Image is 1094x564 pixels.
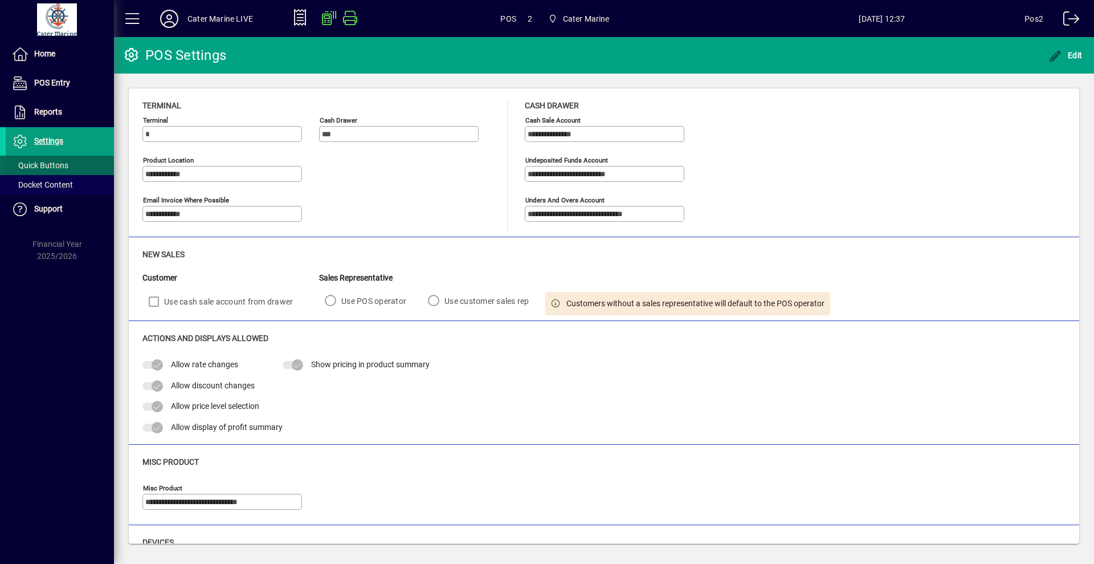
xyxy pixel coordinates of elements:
[142,538,174,547] span: Devices
[11,161,68,170] span: Quick Buttons
[142,250,185,259] span: New Sales
[544,9,614,29] span: Cater Marine
[6,98,114,127] a: Reports
[187,10,253,28] div: Cater Marine LIVE
[11,180,73,189] span: Docket Content
[143,116,168,124] mat-label: Terminal
[6,156,114,175] a: Quick Buttons
[143,196,229,204] mat-label: Email Invoice where possible
[142,457,199,466] span: Misc Product
[320,116,357,124] mat-label: Cash Drawer
[123,46,226,64] div: POS Settings
[525,156,608,164] mat-label: Undeposited Funds Account
[1024,10,1043,28] div: Pos2
[171,423,283,432] span: Allow display of profit summary
[143,484,182,492] mat-label: Misc Product
[319,272,830,284] div: Sales Representative
[528,10,532,28] span: 2
[142,272,319,284] div: Customer
[1055,2,1080,39] a: Logout
[6,40,114,68] a: Home
[142,101,181,110] span: Terminal
[740,10,1025,28] span: [DATE] 12:37
[34,49,55,58] span: Home
[171,381,255,390] span: Allow discount changes
[525,196,605,204] mat-label: Unders and Overs Account
[563,10,610,28] span: Cater Marine
[6,69,114,98] a: POS Entry
[34,136,63,145] span: Settings
[6,195,114,224] a: Support
[143,156,194,164] mat-label: Product location
[34,107,62,116] span: Reports
[142,334,268,343] span: Actions and Displays Allowed
[171,401,259,411] span: Allow price level selection
[34,78,70,87] span: POS Entry
[1048,51,1083,60] span: Edit
[1046,45,1085,66] button: Edit
[171,360,238,369] span: Allow rate changes
[6,175,114,194] a: Docket Content
[566,298,824,310] span: Customers without a sales representative will default to the POS operator
[525,101,579,110] span: Cash Drawer
[311,360,430,369] span: Show pricing in product summary
[525,116,581,124] mat-label: Cash sale account
[34,204,63,213] span: Support
[151,9,187,29] button: Profile
[500,10,516,28] span: POS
